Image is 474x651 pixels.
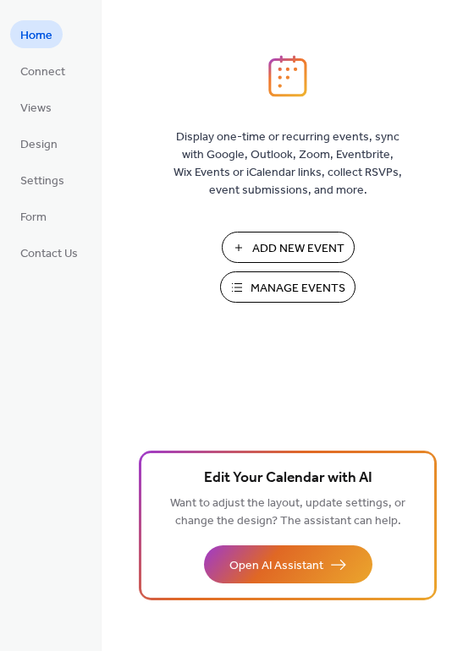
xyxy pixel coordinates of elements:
a: Views [10,93,62,121]
button: Add New Event [222,232,355,263]
span: Add New Event [252,240,344,258]
span: Open AI Assistant [229,557,323,575]
a: Connect [10,57,75,85]
a: Form [10,202,57,230]
span: Form [20,209,47,227]
span: Display one-time or recurring events, sync with Google, Outlook, Zoom, Eventbrite, Wix Events or ... [174,129,402,200]
button: Open AI Assistant [204,545,372,583]
span: Settings [20,172,64,190]
a: Design [10,129,68,157]
span: Manage Events [251,280,345,298]
span: Design [20,136,58,154]
a: Settings [10,166,74,194]
span: Home [20,27,52,45]
a: Contact Us [10,238,88,266]
img: logo_icon.svg [268,55,307,97]
span: Want to adjust the layout, update settings, or change the design? The assistant can help. [170,492,405,533]
button: Manage Events [220,271,355,303]
span: Connect [20,63,65,81]
span: Views [20,100,52,118]
a: Home [10,20,63,48]
span: Contact Us [20,245,78,263]
span: Edit Your Calendar with AI [204,467,372,490]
